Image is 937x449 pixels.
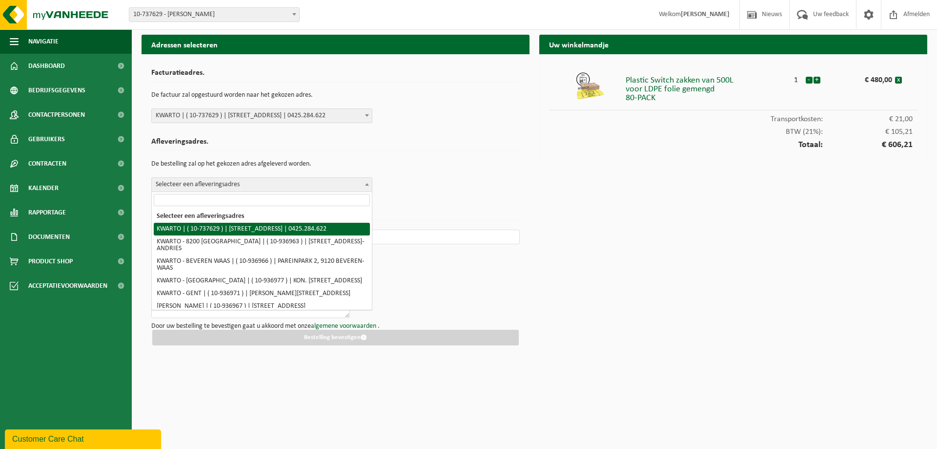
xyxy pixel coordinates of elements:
span: Acceptatievoorwaarden [28,274,107,298]
span: € 105,21 [823,128,913,136]
span: Kalender [28,176,59,200]
span: € 21,00 [823,115,913,123]
h2: Afleveringsadres. [151,138,520,151]
strong: [PERSON_NAME] [681,11,730,18]
li: KWARTO | ( 10-737629 ) | [STREET_ADDRESS] | 0425.284.622 [154,223,370,235]
li: Selecteer een afleveringsadres [154,210,370,223]
span: € 606,21 [823,141,913,150]
span: Navigatie [28,29,59,54]
h2: Uw winkelmandje [539,35,927,54]
a: algemene voorwaarden . [311,322,380,330]
span: Product Shop [28,249,73,274]
span: Selecteer een afleveringsadres [151,177,372,192]
span: 10-737629 - KWARTO - ROESELARE [129,8,299,21]
span: Selecteer een afleveringsadres [152,178,372,192]
span: Bedrijfsgegevens [28,78,85,103]
div: 1 [787,71,805,84]
iframe: chat widget [5,428,163,449]
div: Totaal: [549,136,917,150]
p: Door uw bestelling te bevestigen gaat u akkoord met onze [151,323,520,330]
h2: Facturatieadres. [151,69,520,82]
div: Transportkosten: [549,110,917,123]
p: De factuur zal opgestuurd worden naar het gekozen adres. [151,87,520,104]
img: 01-999968 [575,71,605,101]
div: BTW (21%): [549,123,917,136]
li: [PERSON_NAME] | ( 10-936967 ) | [STREET_ADDRESS] [154,300,370,313]
span: KWARTO | ( 10-737629 ) | ONLEDEGOEDSTRAAT 77, 8800 ROESELARE | 0425.284.622 [152,109,372,123]
span: Contracten [28,151,66,176]
span: Contactpersonen [28,103,85,127]
button: - [806,77,813,84]
span: 10-737629 - KWARTO - ROESELARE [129,7,300,22]
span: Rapportage [28,200,66,225]
li: KWARTO - 8200 [GEOGRAPHIC_DATA] | ( 10-936963 ) | [STREET_ADDRESS]-ANDRIES [154,235,370,255]
span: Gebruikers [28,127,65,151]
li: KWARTO - BEVEREN WAAS | ( 10-936966 ) | PAREINPARK 2, 9120 BEVEREN-WAAS [154,255,370,275]
span: Dashboard [28,54,65,78]
h2: Adressen selecteren [142,35,530,54]
button: x [895,77,902,84]
li: KWARTO - GENT | ( 10-936971 ) | [PERSON_NAME][STREET_ADDRESS] [154,287,370,300]
div: € 480,00 [841,71,895,84]
button: Bestelling bevestigen [152,330,519,345]
span: KWARTO | ( 10-737629 ) | ONLEDEGOEDSTRAAT 77, 8800 ROESELARE | 0425.284.622 [151,108,372,123]
div: Plastic Switch zakken van 500L voor LDPE folie gemengd 80-PACK [626,71,787,103]
p: De bestelling zal op het gekozen adres afgeleverd worden. [151,156,520,172]
span: Documenten [28,225,70,249]
button: + [814,77,820,84]
li: KWARTO - [GEOGRAPHIC_DATA] | ( 10-936977 ) | KON. [STREET_ADDRESS] [154,275,370,287]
